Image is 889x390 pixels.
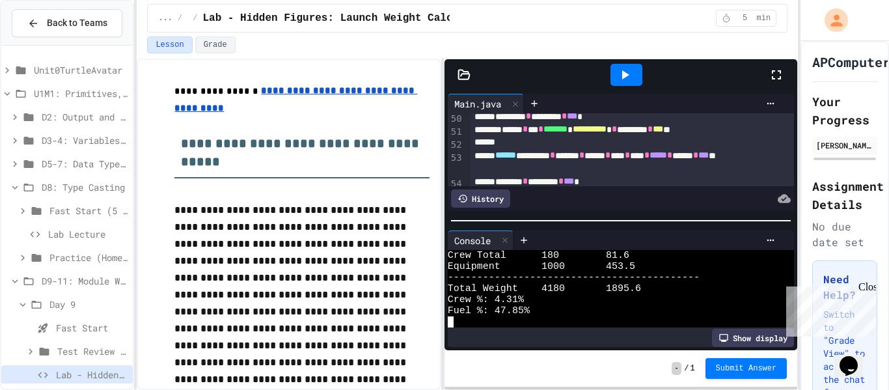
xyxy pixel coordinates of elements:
[42,133,128,147] span: D3-4: Variables and Input
[448,234,497,247] div: Console
[158,13,172,23] span: ...
[834,338,876,377] iframe: chat widget
[811,5,851,35] div: My Account
[48,227,128,241] span: Lab Lecture
[448,113,464,126] div: 50
[448,97,508,111] div: Main.java
[451,189,510,208] div: History
[42,180,128,194] span: D8: Type Casting
[448,126,464,139] div: 51
[716,363,777,374] span: Submit Answer
[5,5,90,83] div: Chat with us now!Close
[812,219,877,250] div: No due date set
[690,363,694,374] span: 1
[34,63,128,77] span: Unit0TurtleAvatar
[448,261,635,272] span: Equipment 1000 453.5
[712,329,794,347] div: Show display
[816,139,873,151] div: [PERSON_NAME]
[49,251,128,264] span: Practice (Homework, if needed)
[42,274,128,288] span: D9-11: Module Wrap Up
[56,321,128,335] span: Fast Start
[672,362,681,375] span: -
[448,139,464,152] div: 52
[705,358,787,379] button: Submit Answer
[56,368,128,382] span: Lab - Hidden Figures: Launch Weight Calculator
[812,92,877,129] h2: Your Progress
[448,283,641,294] span: Total Weight 4180 1895.6
[49,204,128,217] span: Fast Start (5 mins)
[42,110,128,124] span: D2: Output and Compiling Code
[42,157,128,171] span: D5-7: Data Types and Number Calculations
[47,16,107,30] span: Back to Teams
[178,13,182,23] span: /
[757,13,771,23] span: min
[147,36,192,53] button: Lesson
[12,9,122,37] button: Back to Teams
[448,294,524,305] span: Crew %: 4.31%
[448,230,513,250] div: Console
[202,10,490,26] span: Lab - Hidden Figures: Launch Weight Calculator
[448,305,530,316] span: Fuel %: 47.85%
[781,281,876,337] iframe: chat widget
[448,94,524,113] div: Main.java
[448,178,464,191] div: 54
[193,13,197,23] span: /
[57,344,128,358] span: Test Review (35 mins)
[448,272,700,283] span: -------------------------------------------
[684,363,689,374] span: /
[812,177,877,214] h2: Assignment Details
[448,152,464,178] div: 53
[735,13,756,23] span: 5
[823,272,866,303] h3: Need Help?
[34,87,128,100] span: U1M1: Primitives, Variables, Basic I/O
[49,298,128,311] span: Day 9
[195,36,236,53] button: Grade
[448,250,629,261] span: Crew Total 180 81.6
